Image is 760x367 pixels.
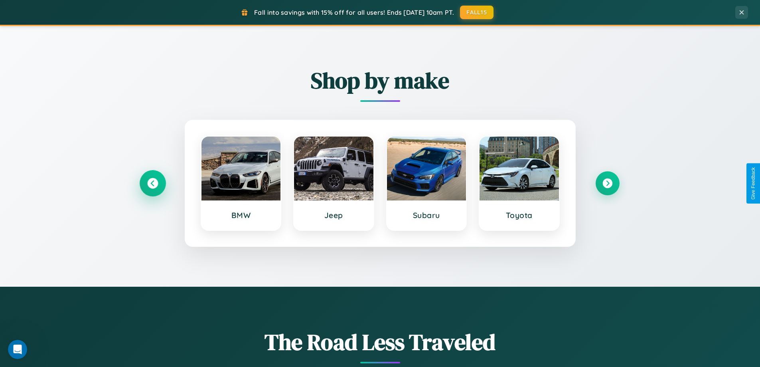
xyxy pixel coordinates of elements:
[8,340,27,359] iframe: Intercom live chat
[209,210,273,220] h3: BMW
[395,210,458,220] h3: Subaru
[141,327,620,357] h1: The Road Less Traveled
[141,65,620,96] h2: Shop by make
[254,8,454,16] span: Fall into savings with 15% off for all users! Ends [DATE] 10am PT.
[460,6,494,19] button: FALL15
[302,210,365,220] h3: Jeep
[488,210,551,220] h3: Toyota
[750,167,756,200] div: Give Feedback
